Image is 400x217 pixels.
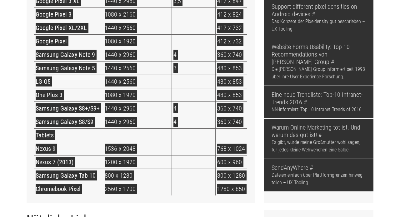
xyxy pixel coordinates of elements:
a: Support different pixel densities on Android devices [272,3,366,18]
td: Google Pixel 3 [34,7,103,21]
td: 1440 x 2960 [103,101,172,115]
td: 800 x 1280 [215,169,247,182]
td: Samsung Galaxy S8/S9 [34,115,103,128]
td: 412 x 732 [215,34,247,48]
td: Samsung Galaxy S8+/S9+ [34,101,103,115]
td: 768 x 1024 [215,142,247,155]
td: 1440 x 2960 [103,48,172,61]
td: 360 x 740 [215,101,247,115]
td: Nexus 9 [34,142,103,155]
a: SendAnyWhere [272,164,366,171]
td: 360 x 740 [215,115,247,128]
td: 800 x 1280 [103,169,172,182]
td: Google Pixel XL/2XL [34,21,103,34]
td: 1080 x 1920 [103,88,172,101]
td: 4 [172,115,216,128]
td: 1536 x 2048 [103,142,172,155]
a: Eine neue Trendliste: Top-10 Intranet-Trends 2016 [272,91,366,106]
td: 1200 x 1920 [103,155,172,169]
li: Dateien einfach über Plattformgrenzen hinweg teilen – UX-Tooling [264,159,373,191]
td: 1440 x 2560 [103,61,172,75]
td: 1440 x 2560 [103,21,172,34]
td: 1080 x 1920 [103,34,172,48]
td: 600 x 960 [215,155,247,169]
td: 1440 x 2560 [103,75,172,88]
td: Google Pixel [34,34,103,48]
td: Samsung Galaxy Tab 10 [34,169,103,182]
li: NN-informiert: Top 10 Intranet Trends of 2016 [264,86,373,118]
td: 480 x 853 [215,75,247,88]
td: 412 x 824 [215,7,247,21]
td: 480 x 853 [215,88,247,101]
td: Samsung Galaxy Note 5 [34,61,103,75]
td: 360 x 740 [215,48,247,61]
td: 3 [172,61,216,75]
td: Nexus 7 (2013) [34,155,103,169]
li: Die [PERSON_NAME] Group informiert seit 1998 über ihre User Experience Forschung. [264,38,373,86]
td: 2560 x 1700 [103,182,172,195]
li: Es gibt, würde meine Großmutter wohl sagen, für jedes kleine Wehwehchen eine Salbe. [264,119,373,159]
a: Website Forms Usability: Top 10 Recommendations von [PERSON_NAME] Group [272,43,366,66]
td: One Plus 3 [34,88,103,101]
td: 1280 x 850 [215,182,247,195]
td: 480 x 853 [215,61,247,75]
td: 4 [172,101,216,115]
td: 412 x 732 [215,21,247,34]
strong: Tablets [36,131,54,139]
a: Warum Online Marketing tot ist. Und warum das gut ist! [272,124,366,139]
td: 4 [172,48,216,61]
td: LG G5 [34,75,103,88]
td: Chromebook Pixel [34,182,103,195]
td: Samsung Galaxy Note 9 [34,48,103,61]
td: 1080 x 2160 [103,7,172,21]
td: 1440 x 2960 [103,115,172,128]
